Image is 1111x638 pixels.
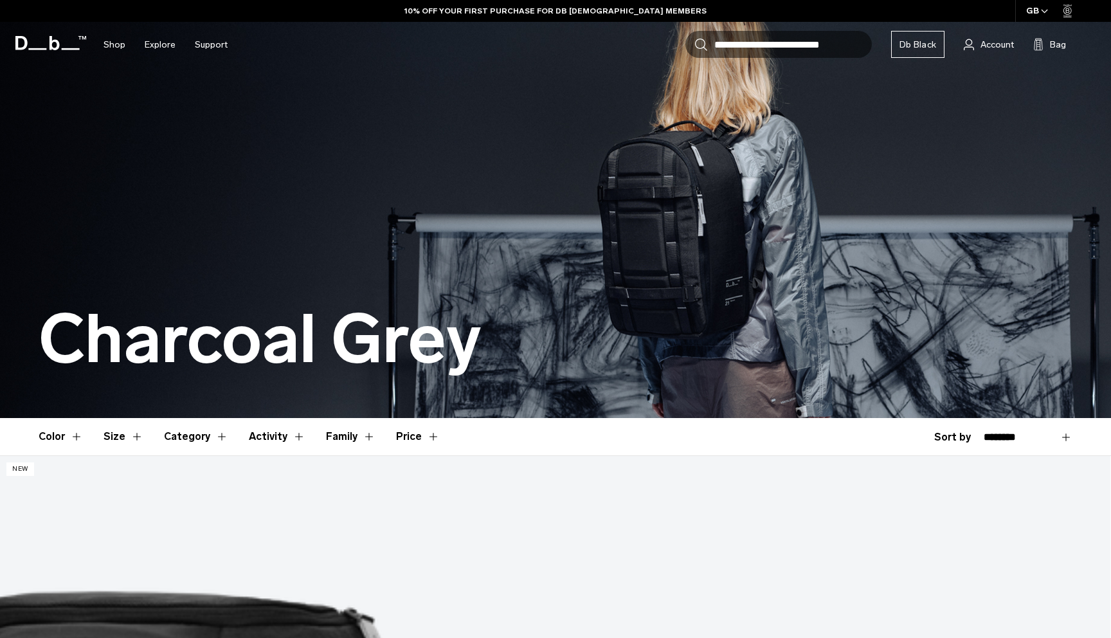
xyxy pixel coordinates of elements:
[1050,38,1066,51] span: Bag
[195,22,228,68] a: Support
[891,31,944,58] a: Db Black
[980,38,1014,51] span: Account
[39,302,482,377] h1: Charcoal Grey
[164,418,228,455] button: Toggle Filter
[94,22,237,68] nav: Main Navigation
[404,5,707,17] a: 10% OFF YOUR FIRST PURCHASE FOR DB [DEMOGRAPHIC_DATA] MEMBERS
[249,418,305,455] button: Toggle Filter
[104,418,143,455] button: Toggle Filter
[6,462,34,476] p: New
[39,418,83,455] button: Toggle Filter
[326,418,375,455] button: Toggle Filter
[396,418,440,455] button: Toggle Price
[104,22,125,68] a: Shop
[964,37,1014,52] a: Account
[1033,37,1066,52] button: Bag
[145,22,176,68] a: Explore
